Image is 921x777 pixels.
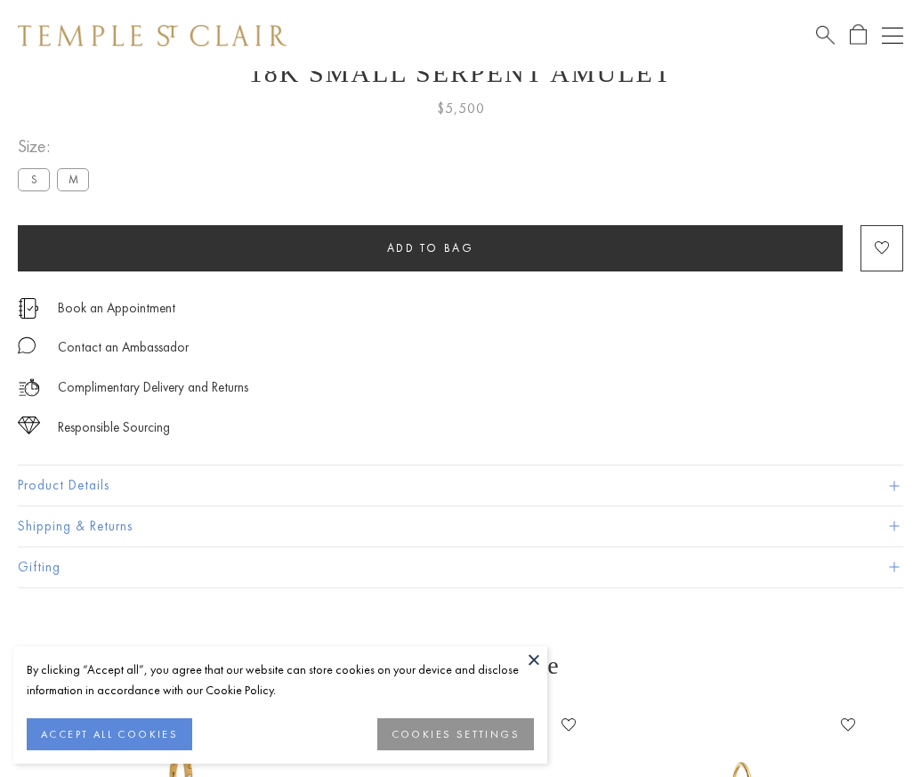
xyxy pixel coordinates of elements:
[18,336,36,354] img: MessageIcon-01_2.svg
[437,97,485,120] span: $5,500
[18,376,40,399] img: icon_delivery.svg
[882,25,903,46] button: Open navigation
[18,547,903,587] button: Gifting
[57,168,89,190] label: M
[18,132,96,161] span: Size:
[18,25,287,46] img: Temple St. Clair
[18,506,903,546] button: Shipping & Returns
[18,58,903,88] h1: 18K Small Serpent Amulet
[387,240,474,255] span: Add to bag
[58,417,170,439] div: Responsible Sourcing
[58,298,175,318] a: Book an Appointment
[58,376,248,399] p: Complimentary Delivery and Returns
[18,465,903,506] button: Product Details
[850,24,867,46] a: Open Shopping Bag
[377,718,534,750] button: COOKIES SETTINGS
[27,660,534,700] div: By clicking “Accept all”, you agree that our website can store cookies on your device and disclos...
[58,336,189,359] div: Contact an Ambassador
[816,24,835,46] a: Search
[18,298,39,319] img: icon_appointment.svg
[18,417,40,434] img: icon_sourcing.svg
[18,225,843,271] button: Add to bag
[18,168,50,190] label: S
[27,718,192,750] button: ACCEPT ALL COOKIES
